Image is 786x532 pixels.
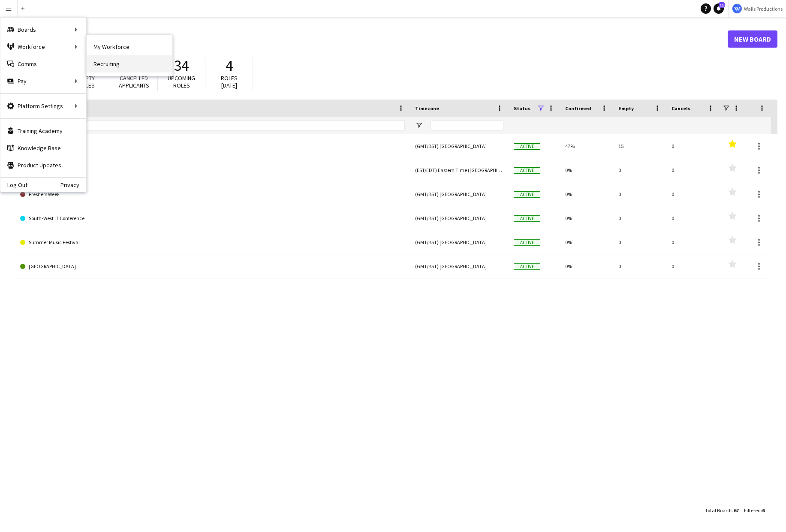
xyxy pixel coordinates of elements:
input: Board name Filter Input [36,120,405,130]
a: Comms [0,55,86,73]
span: 11 [719,2,725,8]
div: 0 [613,230,666,254]
a: New Board [728,30,777,48]
div: 0 [666,206,720,230]
div: 0% [560,254,613,278]
div: 0 [666,182,720,206]
div: (GMT/BST) [GEOGRAPHIC_DATA] [410,230,509,254]
div: (GMT/BST) [GEOGRAPHIC_DATA] [410,254,509,278]
span: Active [514,191,540,198]
div: 0 [666,230,720,254]
div: Pay [0,73,86,90]
span: Upcoming roles [168,74,195,89]
a: EDT [20,158,405,182]
div: 0% [560,206,613,230]
span: Active [514,167,540,174]
input: Timezone Filter Input [431,120,503,130]
a: Product Updates [0,157,86,174]
div: 0 [613,182,666,206]
div: (GMT/BST) [GEOGRAPHIC_DATA] [410,182,509,206]
a: South-West IT Conference [20,206,405,230]
div: (EST/EDT) Eastern Time ([GEOGRAPHIC_DATA] & [GEOGRAPHIC_DATA]) [410,158,509,182]
div: 0% [560,158,613,182]
a: Recruiting [87,55,172,73]
span: Roles [DATE] [221,74,238,89]
a: Training Academy [0,122,86,139]
a: Freshers Week [20,182,405,206]
div: Boards [0,21,86,38]
div: (GMT/BST) [GEOGRAPHIC_DATA] [410,206,509,230]
div: 15 [613,134,666,158]
a: [GEOGRAPHIC_DATA] [20,254,405,278]
div: 0 [666,158,720,182]
div: : [744,502,765,519]
span: Timezone [415,105,439,112]
div: 0 [613,158,666,182]
span: Active [514,263,540,270]
div: 0% [560,230,613,254]
span: 34 [174,56,189,75]
span: Cancels [672,105,690,112]
img: Logo [732,3,742,14]
a: Coca-Cola Events [20,134,405,158]
span: Confirmed [565,105,591,112]
span: Active [514,143,540,150]
a: My Workforce [87,38,172,55]
span: 67 [734,507,739,514]
a: Log Out [0,181,27,188]
div: 0 [666,134,720,158]
div: 0 [613,206,666,230]
span: Status [514,105,530,112]
span: Active [514,215,540,222]
div: 0 [613,254,666,278]
div: 47% [560,134,613,158]
button: Open Filter Menu [415,121,423,129]
span: Cancelled applicants [119,74,149,89]
a: Summer Music Festival [20,230,405,254]
a: Privacy [60,181,86,188]
span: Empty [618,105,634,112]
a: Knowledge Base [0,139,86,157]
div: (GMT/BST) [GEOGRAPHIC_DATA] [410,134,509,158]
span: Filtered [744,507,761,514]
a: 11 [714,3,724,14]
h1: Boards [15,33,728,45]
span: Total Boards [705,507,732,514]
div: Workforce [0,38,86,55]
div: : [705,502,739,519]
div: 0 [666,254,720,278]
span: Walls Productions [744,6,783,12]
div: 0% [560,182,613,206]
div: Platform Settings [0,97,86,115]
span: 4 [226,56,233,75]
span: Active [514,239,540,246]
span: 6 [762,507,765,514]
